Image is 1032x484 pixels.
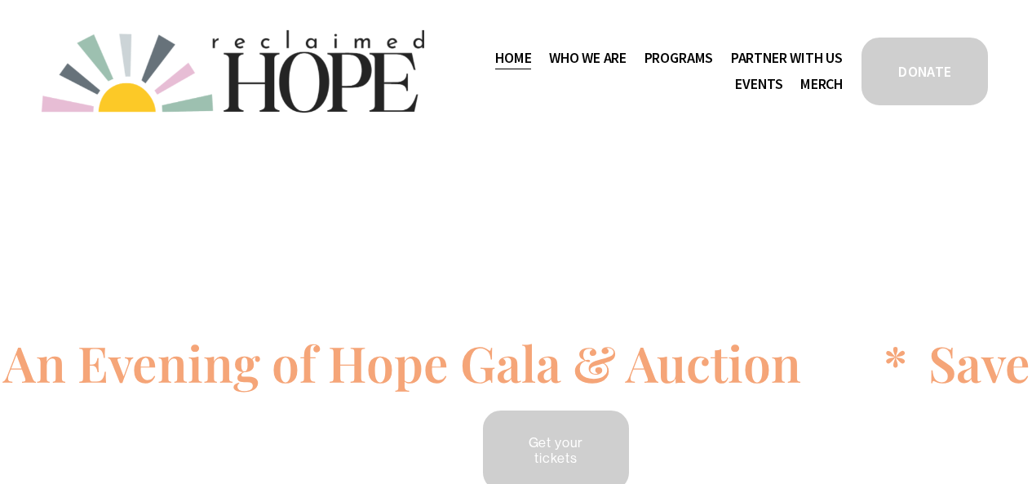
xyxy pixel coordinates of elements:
span: Programs [644,47,714,70]
a: folder dropdown [549,45,627,71]
span: Who We Are [549,47,627,70]
a: folder dropdown [644,45,714,71]
a: Events [735,71,782,97]
a: folder dropdown [731,45,843,71]
a: Merch [800,71,843,97]
a: Home [495,45,531,71]
span: Partner With Us [731,47,843,70]
img: Reclaimed Hope Initiative [42,30,424,113]
a: DONATE [859,35,990,108]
